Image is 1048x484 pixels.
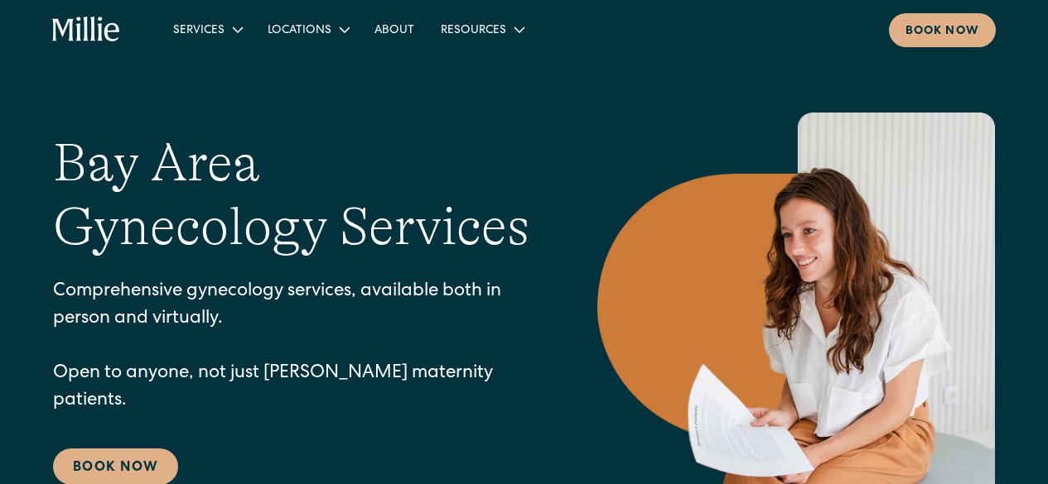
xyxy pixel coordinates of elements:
div: Services [173,22,225,40]
a: home [52,17,120,43]
a: About [361,16,427,43]
div: Resources [427,16,536,43]
div: Services [160,16,254,43]
div: Locations [268,22,331,40]
div: Resources [441,22,506,40]
h1: Bay Area Gynecology Services [53,132,531,259]
p: Comprehensive gynecology services, available both in person and virtually. Open to anyone, not ju... [53,279,531,415]
a: Book now [889,13,996,47]
div: Locations [254,16,361,43]
div: Book now [906,23,979,41]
